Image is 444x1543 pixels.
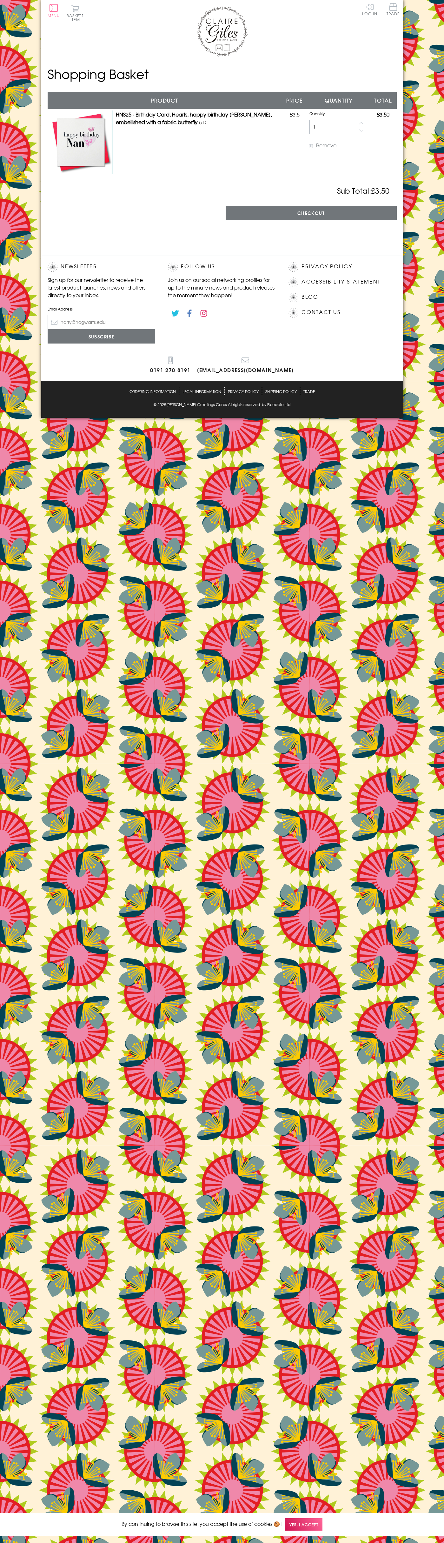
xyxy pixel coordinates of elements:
strong: £3.50 [377,110,389,118]
img: Birthday Card, Hearts, happy birthday Nan, embellished with a fabric butterfly [49,110,113,174]
a: [EMAIL_ADDRESS][DOMAIN_NAME] [197,357,294,375]
th: Total [369,92,396,109]
input: Subscribe [48,329,156,344]
a: by Blueocto Ltd [262,402,290,408]
small: (x1) [199,119,206,125]
a: [PERSON_NAME] Greetings Cards [166,402,227,408]
h4: Sub Total: [48,185,397,196]
td: £3.5 [282,109,308,176]
label: Email Address [48,306,156,312]
a: 0191 270 8191 [150,357,191,375]
th: Product [48,92,282,109]
input: harry@hogwarts.edu [48,315,156,329]
span: 1 item [70,13,84,22]
span: Yes, I accept [285,1518,322,1531]
label: Quantity [309,111,328,117]
a: Trade [387,3,400,17]
p: Join us on our social networking profiles for up to the minute news and product releases the mome... [168,276,276,299]
a: Privacy Policy [228,387,259,395]
span: Trade [387,3,400,16]
span: Menu [48,13,60,18]
a: Shipping Policy [265,387,297,395]
p: Sign up for our newsletter to receive the latest product launches, news and offers directly to yo... [48,276,156,299]
img: Claire Giles Greetings Cards [197,6,248,57]
a: Log In [362,3,377,16]
a: Ordering Information [129,387,176,395]
h1: Shopping Basket [48,64,397,83]
a: Privacy Policy [302,262,352,271]
a: HNS25 - Birthday Card, Hearts, happy birthday [PERSON_NAME], embellished with a fabric butterfly [116,110,272,126]
h2: Newsletter [48,262,156,272]
h2: Follow Us [168,262,276,272]
th: Quantity [308,92,370,109]
a: Legal Information [182,387,221,395]
a: Accessibility Statement [302,277,381,286]
a: Trade [303,387,315,395]
span: Remove [316,141,336,149]
span: £3.50 [371,185,389,196]
button: Menu [48,4,60,17]
th: Price [282,92,308,109]
span: All rights reserved. [228,402,261,407]
button: Basket1 item [67,5,84,21]
input: Checkout [226,206,397,220]
a: Remove [309,141,336,149]
a: Contact Us [302,308,340,317]
p: © 2025 . [48,402,397,407]
a: Blog [302,293,318,301]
